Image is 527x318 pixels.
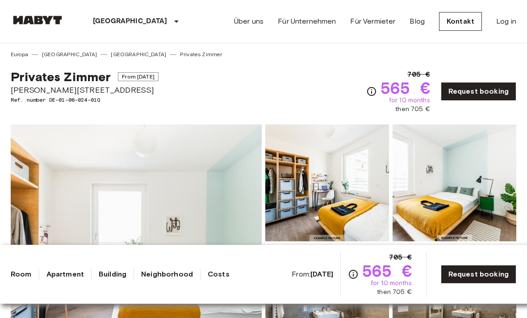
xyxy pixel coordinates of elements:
span: From: [292,269,333,279]
a: Room [11,269,32,280]
svg: Check cost overview for full price breakdown. Please note that discounts apply to new joiners onl... [348,269,359,280]
img: Habyt [11,16,64,25]
span: then 705 € [395,105,430,114]
a: Costs [208,269,230,280]
a: Für Unternehmen [278,16,336,27]
a: Apartment [46,269,84,280]
span: From [DATE] [118,72,159,81]
span: for 10 months [389,96,430,105]
a: Building [99,269,126,280]
a: Request booking [441,82,516,101]
span: Privates Zimmer [11,69,111,84]
a: [GEOGRAPHIC_DATA] [111,50,166,58]
a: Europa [11,50,28,58]
span: then 705 € [377,288,412,297]
a: Für Vermieter [350,16,395,27]
span: 565 € [381,80,430,96]
a: Privates Zimmer [180,50,222,58]
span: 705 € [407,69,430,80]
a: Neighborhood [141,269,193,280]
img: Picture of unit DE-01-08-024-01Q [265,124,389,241]
a: Log in [496,16,516,27]
a: Request booking [441,265,516,284]
span: 705 € [389,252,412,263]
a: Blog [410,16,425,27]
a: Über uns [234,16,263,27]
span: Ref. number DE-01-08-024-01Q [11,96,159,104]
span: 565 € [362,263,412,279]
a: [GEOGRAPHIC_DATA] [42,50,97,58]
b: [DATE] [310,270,333,278]
span: for 10 months [371,279,412,288]
a: Kontakt [439,12,482,31]
svg: Check cost overview for full price breakdown. Please note that discounts apply to new joiners onl... [366,86,377,97]
p: [GEOGRAPHIC_DATA] [93,16,167,27]
span: [PERSON_NAME][STREET_ADDRESS] [11,84,159,96]
img: Picture of unit DE-01-08-024-01Q [393,124,516,241]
